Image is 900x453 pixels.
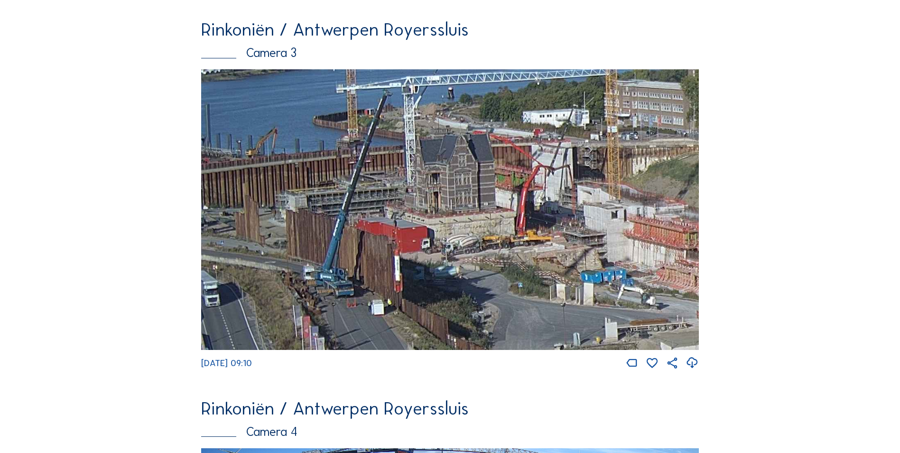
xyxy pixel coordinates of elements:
span: [DATE] 09:10 [201,358,252,368]
div: Camera 3 [201,47,699,59]
div: Rinkoniën / Antwerpen Royerssluis [201,21,699,38]
div: Rinkoniën / Antwerpen Royerssluis [201,400,699,417]
div: Camera 4 [201,425,699,438]
img: Image [201,69,699,349]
